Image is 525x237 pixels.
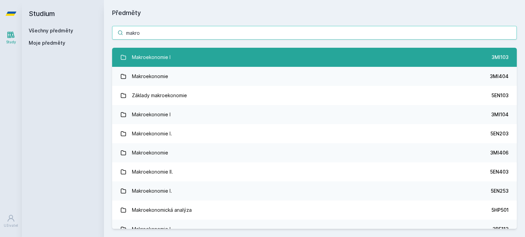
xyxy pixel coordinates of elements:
div: Makroekonomie I. [132,184,172,198]
span: Moje předměty [29,40,65,46]
a: Všechny předměty [29,28,73,33]
div: 5EN403 [490,168,509,175]
div: Makroekonomie I [132,50,171,64]
a: Makroekonomie 3MI406 [112,143,517,162]
div: Makroekonomie I [132,108,171,121]
div: 3MI406 [490,149,509,156]
div: 3MI404 [490,73,509,80]
div: Základy makroekonomie [132,89,187,102]
div: 5EN203 [490,130,509,137]
div: Makroekonomie I [132,222,171,236]
a: Uživatel [1,211,21,232]
div: Makroekonomie II. [132,165,173,179]
a: Makroekonomie II. 5EN403 [112,162,517,181]
div: 5EN253 [491,188,509,194]
div: 5EN103 [492,92,509,99]
input: Název nebo ident předmětu… [112,26,517,40]
div: Makroekonomie [132,146,168,160]
a: Makroekonomie I. 5EN203 [112,124,517,143]
a: Makroekonomie I. 5EN253 [112,181,517,201]
a: Study [1,27,21,48]
div: 3MI104 [491,111,509,118]
a: Makroekonomie 3MI404 [112,67,517,86]
div: Makroekonomie [132,70,168,83]
div: 5HP501 [492,207,509,213]
div: Study [6,40,16,45]
div: 3MI103 [492,54,509,61]
a: Základy makroekonomie 5EN103 [112,86,517,105]
div: Makroekonomie I. [132,127,172,140]
a: Makroekonomie I 3MI103 [112,48,517,67]
div: Uživatel [4,223,18,228]
div: 3BE113 [493,226,509,233]
a: Makroekonomie I 3MI104 [112,105,517,124]
div: Makroekonomická analýza [132,203,192,217]
h1: Předměty [112,8,517,18]
a: Makroekonomická analýza 5HP501 [112,201,517,220]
